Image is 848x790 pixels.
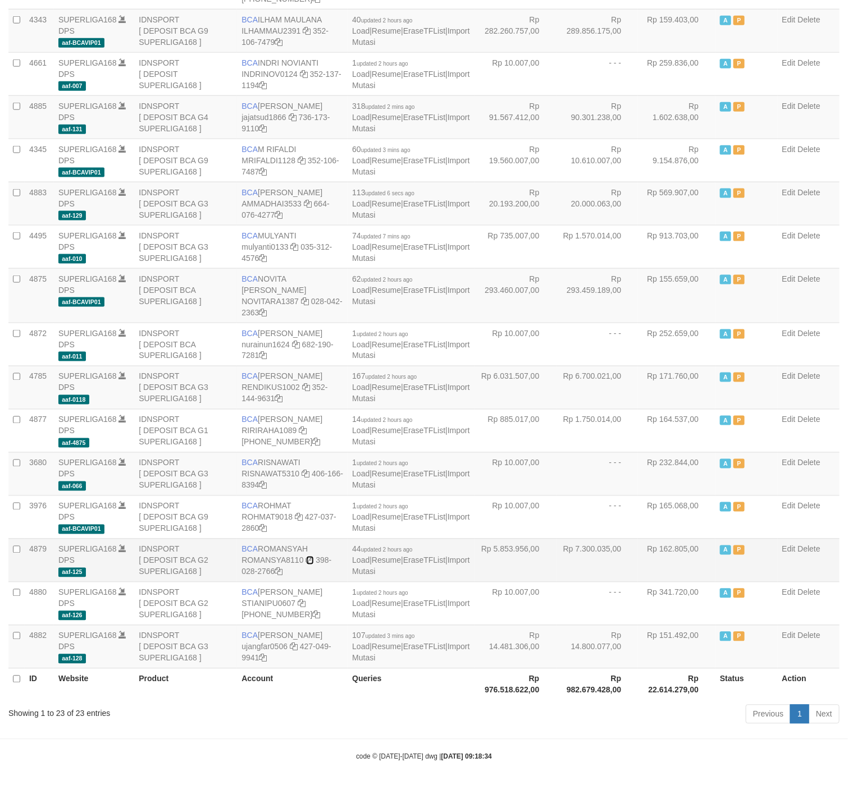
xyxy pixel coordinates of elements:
a: nurainun1624 [241,340,290,349]
td: IDNSPORT [ DEPOSIT BCA G3 SUPERLIGA168 ] [134,182,237,225]
a: INDRINOV0124 [241,70,298,79]
span: 167 [352,372,417,381]
span: aaf-BCAVIP01 [58,168,104,177]
span: 14 [352,415,412,424]
a: Edit [782,58,796,67]
td: Rp 885.017,00 [475,409,557,452]
span: | | | [352,145,469,176]
td: DPS [54,182,134,225]
span: BCA [241,231,258,240]
td: IDNSPORT [ DEPOSIT BCA G1 SUPERLIGA168 ] [134,409,237,452]
td: Rp 91.567.412,00 [475,95,557,139]
a: Copy MRIFALDI1128 to clipboard [298,156,306,165]
a: Delete [798,415,820,424]
a: SUPERLIGA168 [58,415,117,424]
a: Copy jajatsud1866 to clipboard [289,113,297,122]
td: Rp 19.560.007,00 [475,139,557,182]
td: INDRI NOVIANTI 352-137-1194 [237,52,348,95]
a: Load [352,513,370,522]
span: 60 [352,145,410,154]
a: RIRIRAHA1089 [241,426,297,435]
a: EraseTFList [403,599,445,608]
span: BCA [241,102,258,111]
a: Load [352,426,370,435]
a: SUPERLIGA168 [58,502,117,511]
a: Delete [798,58,820,67]
a: Resume [372,426,401,435]
span: 40 [352,15,412,24]
span: Paused [733,59,745,68]
a: AMMADHAI3533 [241,199,302,208]
a: Load [352,199,370,208]
td: 4872 [25,323,54,366]
a: Resume [372,599,401,608]
span: aaf-4875 [58,438,89,448]
td: Rp 6.031.507,00 [475,366,557,409]
a: Import Mutasi [352,383,469,403]
td: - - - [557,323,639,366]
td: Rp 232.844,00 [638,452,715,495]
a: Resume [372,340,401,349]
a: Import Mutasi [352,470,469,490]
a: Copy ILHAMMAU2391 to clipboard [303,26,311,35]
a: Copy RENDIKUS1002 to clipboard [302,383,310,392]
span: | | | [352,58,469,90]
a: Edit [782,588,796,597]
td: Rp 20.000.063,00 [557,182,639,225]
span: Active [720,145,731,155]
a: Delete [798,188,820,197]
td: - - - [557,452,639,495]
a: Resume [372,113,401,122]
a: Copy STIANIPU0607 to clipboard [298,599,306,608]
a: Load [352,642,370,651]
span: | | | [352,102,469,133]
a: Load [352,286,370,295]
td: [PERSON_NAME] [PHONE_NUMBER] [237,409,348,452]
a: Next [809,705,840,724]
td: Rp 1.602.638,00 [638,95,715,139]
span: | | | [352,329,469,360]
a: Copy 3521067487 to clipboard [259,167,267,176]
span: | | | [352,231,469,263]
a: Edit [782,274,796,283]
a: Copy AMMADHAI3533 to clipboard [304,199,312,208]
a: EraseTFList [403,26,445,35]
td: Rp 10.007,00 [475,323,557,366]
a: Resume [372,642,401,651]
a: SUPERLIGA168 [58,58,117,67]
a: Copy nurainun1624 to clipboard [292,340,300,349]
a: Import Mutasi [352,70,469,90]
td: Rp 20.193.200,00 [475,182,557,225]
a: Edit [782,102,796,111]
span: BCA [241,274,258,283]
a: SUPERLIGA168 [58,372,117,381]
span: BCA [241,58,258,67]
td: 4883 [25,182,54,225]
a: SUPERLIGA168 [58,588,117,597]
a: EraseTFList [403,383,445,392]
a: SUPERLIGA168 [58,274,117,283]
td: [PERSON_NAME] 736-173-9110 [237,95,348,139]
td: Rp 293.460.007,00 [475,268,557,323]
span: Paused [733,373,745,382]
a: Edit [782,631,796,640]
a: Import Mutasi [352,156,469,176]
span: updated 3 mins ago [361,147,411,153]
span: Active [720,59,731,68]
span: Paused [733,16,745,25]
a: Edit [782,145,796,154]
td: Rp 735.007,00 [475,225,557,268]
td: Rp 569.907,00 [638,182,715,225]
td: 4785 [25,366,54,409]
span: BCA [241,329,258,338]
td: DPS [54,366,134,409]
a: mulyanti0133 [241,242,288,251]
span: 1 [352,58,408,67]
a: Resume [372,242,401,251]
a: ROHMAT9018 [241,513,293,522]
span: 1 [352,329,408,338]
a: SUPERLIGA168 [58,188,117,197]
a: Import Mutasi [352,286,469,306]
a: RENDIKUS1002 [241,383,300,392]
span: Active [720,232,731,241]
